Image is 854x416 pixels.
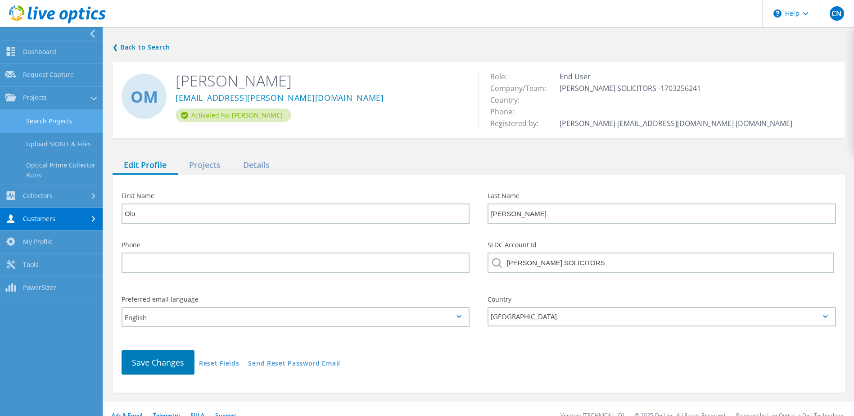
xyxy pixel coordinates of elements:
span: Phone: [490,107,523,117]
span: Registered by: [490,118,547,128]
label: Preferred email language [122,296,470,303]
a: Reset Fields [199,360,239,368]
span: OM [131,89,158,104]
span: CN [831,10,842,17]
span: [PERSON_NAME] SOLICITORS -1703256241 [560,83,710,93]
span: Company/Team: [490,83,555,93]
label: First Name [122,193,470,199]
td: [PERSON_NAME] [EMAIL_ADDRESS][DOMAIN_NAME] [DOMAIN_NAME] [557,118,795,129]
div: Edit Profile [113,156,178,175]
a: [EMAIL_ADDRESS][PERSON_NAME][DOMAIN_NAME] [176,94,384,103]
div: Details [232,156,281,175]
a: Back to search [113,42,170,53]
label: Country [488,296,836,303]
div: Projects [178,156,232,175]
a: Send Reset Password Email [248,360,340,368]
a: Live Optics Dashboard [9,19,106,25]
span: Country: [490,95,529,105]
label: Last Name [488,193,836,199]
span: Role: [490,72,516,81]
div: [GEOGRAPHIC_DATA] [488,307,836,326]
td: End User [557,71,795,82]
label: Phone [122,242,470,248]
button: Save Changes [122,350,194,375]
div: Activated No-[PERSON_NAME] [176,109,291,122]
svg: \n [773,9,782,18]
label: SFDC Account Id [488,242,836,248]
span: Save Changes [132,357,184,368]
h2: [PERSON_NAME] [176,71,465,90]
